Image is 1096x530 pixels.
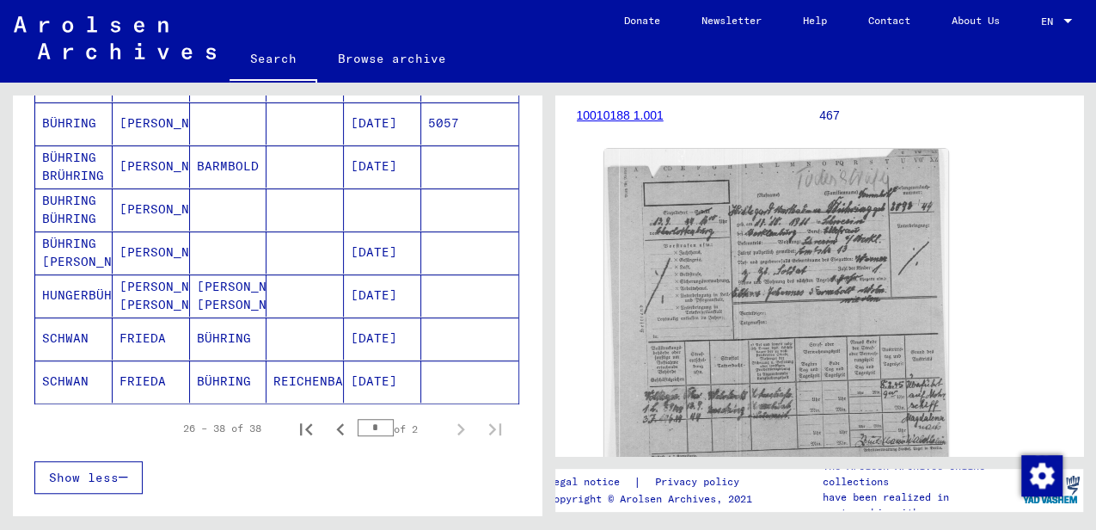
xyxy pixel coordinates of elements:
[190,145,267,188] mat-cell: BARMBOLD
[190,274,267,317] mat-cell: [PERSON_NAME] [PERSON_NAME]
[1019,468,1083,511] img: yv_logo.png
[113,102,190,145] mat-cell: [PERSON_NAME]
[358,420,444,436] div: of 2
[478,411,512,446] button: Last page
[35,361,113,403] mat-cell: SCHWAN
[577,108,664,122] a: 10010188 1.001
[35,274,113,317] mat-cell: HUNGERBÜHLER
[344,102,421,145] mat-cell: [DATE]
[344,231,421,274] mat-cell: [DATE]
[1021,455,1062,496] img: Change consent
[421,102,518,145] mat-cell: 5057
[548,473,634,491] a: Legal notice
[35,188,113,231] mat-cell: BUHRING BÜHRING
[344,274,421,317] mat-cell: [DATE]
[113,317,190,360] mat-cell: FRIEDA
[344,145,421,188] mat-cell: [DATE]
[344,361,421,403] mat-cell: [DATE]
[289,411,323,446] button: First page
[1041,15,1060,28] span: EN
[14,16,216,59] img: Arolsen_neg.svg
[113,188,190,231] mat-cell: [PERSON_NAME]
[35,145,113,188] mat-cell: BÜHRING BRÜHRING
[444,411,478,446] button: Next page
[35,317,113,360] mat-cell: SCHWAN
[113,145,190,188] mat-cell: [PERSON_NAME]
[34,461,143,494] button: Show less
[190,361,267,403] mat-cell: BÜHRING
[183,421,261,436] div: 26 – 38 of 38
[641,473,760,491] a: Privacy policy
[604,149,949,465] img: 001.jpg
[548,491,760,507] p: Copyright © Arolsen Archives, 2021
[317,38,467,79] a: Browse archive
[35,231,113,274] mat-cell: BÜHRING [PERSON_NAME]
[49,470,119,485] span: Show less
[113,274,190,317] mat-cell: [PERSON_NAME] [PERSON_NAME]
[819,107,1062,125] p: 467
[190,317,267,360] mat-cell: BÜHRING
[548,473,760,491] div: |
[266,361,344,403] mat-cell: REICHENBACH
[113,231,190,274] mat-cell: [PERSON_NAME]
[822,490,1017,521] p: have been realized in partnership with
[344,317,421,360] mat-cell: [DATE]
[822,459,1017,490] p: The Arolsen Archives online collections
[113,361,190,403] mat-cell: FRIEDA
[323,411,358,446] button: Previous page
[230,38,317,83] a: Search
[35,102,113,145] mat-cell: BÜHRING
